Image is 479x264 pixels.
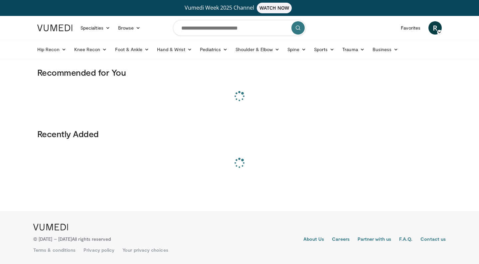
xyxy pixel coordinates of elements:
a: Vumedi Week 2025 ChannelWATCH NOW [38,3,441,13]
img: VuMedi Logo [33,224,68,230]
a: Sports [310,43,339,56]
a: F.A.Q. [399,236,412,244]
a: Specialties [77,21,114,35]
input: Search topics, interventions [173,20,306,36]
img: VuMedi Logo [37,25,73,31]
a: Pediatrics [196,43,232,56]
a: Careers [332,236,350,244]
a: Partner with us [358,236,391,244]
a: Your privacy choices [122,247,168,253]
a: About Us [303,236,324,244]
a: R [428,21,442,35]
a: Contact us [420,236,446,244]
a: Terms & conditions [33,247,76,253]
span: WATCH NOW [257,3,292,13]
a: Shoulder & Elbow [232,43,283,56]
a: Hand & Wrist [153,43,196,56]
a: Privacy policy [83,247,114,253]
a: Spine [283,43,310,56]
span: All rights reserved [72,236,111,242]
a: Hip Recon [33,43,70,56]
h3: Recently Added [37,129,442,139]
a: Favorites [397,21,424,35]
a: Foot & Ankle [111,43,153,56]
a: Business [369,43,402,56]
p: © [DATE] – [DATE] [33,236,111,242]
a: Knee Recon [70,43,111,56]
a: Browse [114,21,145,35]
h3: Recommended for You [37,67,442,78]
a: Trauma [338,43,369,56]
